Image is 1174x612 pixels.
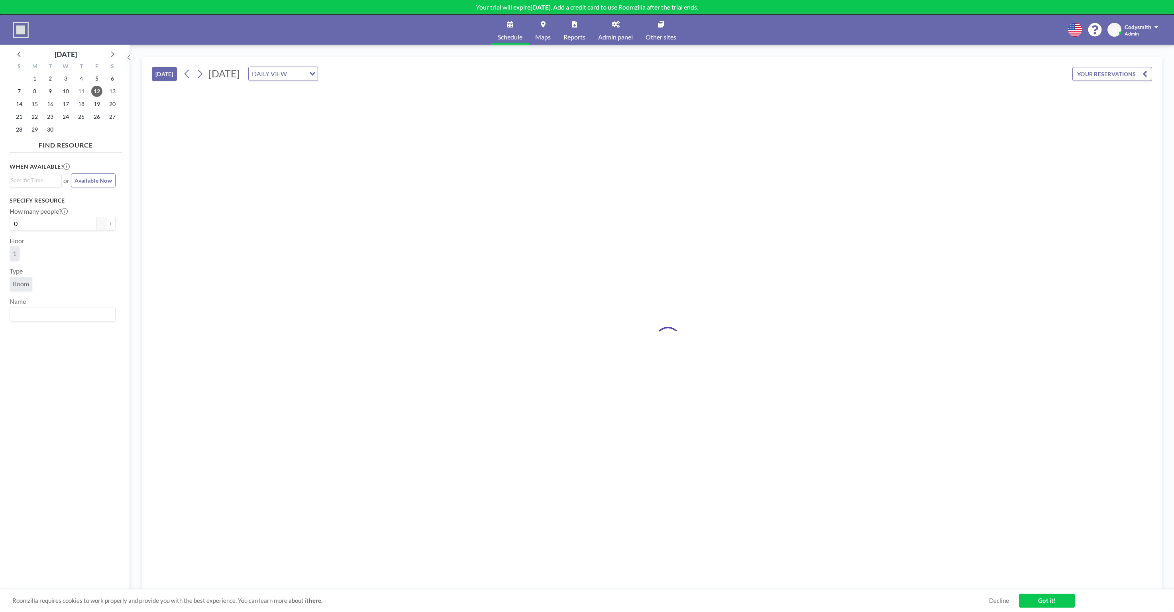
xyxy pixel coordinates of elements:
[10,297,26,305] label: Name
[10,138,122,149] h4: FIND RESOURCE
[557,15,592,45] a: Reports
[63,177,69,185] span: or
[530,3,551,11] b: [DATE]
[13,250,16,258] span: 1
[29,73,40,84] span: Monday, September 1, 2025
[14,111,25,122] span: Sunday, September 21, 2025
[10,237,24,245] label: Floor
[96,217,106,230] button: -
[13,280,29,288] span: Room
[107,86,118,97] span: Saturday, September 13, 2025
[107,98,118,110] span: Saturday, September 20, 2025
[208,67,240,79] span: [DATE]
[289,69,304,79] input: Search for option
[491,15,529,45] a: Schedule
[43,62,58,72] div: T
[60,98,71,110] span: Wednesday, September 17, 2025
[10,197,116,204] h3: Specify resource
[592,15,639,45] a: Admin panel
[29,98,40,110] span: Monday, September 15, 2025
[106,217,116,230] button: +
[563,34,585,40] span: Reports
[529,15,557,45] a: Maps
[14,124,25,135] span: Sunday, September 28, 2025
[76,86,87,97] span: Thursday, September 11, 2025
[107,111,118,122] span: Saturday, September 27, 2025
[45,86,56,97] span: Tuesday, September 9, 2025
[29,111,40,122] span: Monday, September 22, 2025
[11,176,57,185] input: Search for option
[12,62,27,72] div: S
[75,177,112,184] span: Available Now
[45,73,56,84] span: Tuesday, September 2, 2025
[249,67,318,81] div: Search for option
[11,309,111,319] input: Search for option
[76,111,87,122] span: Thursday, September 25, 2025
[45,98,56,110] span: Tuesday, September 16, 2025
[45,111,56,122] span: Tuesday, September 23, 2025
[91,73,102,84] span: Friday, September 5, 2025
[71,173,116,187] button: Available Now
[91,86,102,97] span: Friday, September 12, 2025
[58,62,74,72] div: W
[250,69,289,79] span: DAILY VIEW
[152,67,177,81] button: [DATE]
[10,174,61,186] div: Search for option
[1125,31,1139,37] span: Admin
[91,98,102,110] span: Friday, September 19, 2025
[76,73,87,84] span: Thursday, September 4, 2025
[60,73,71,84] span: Wednesday, September 3, 2025
[14,86,25,97] span: Sunday, September 7, 2025
[498,34,522,40] span: Schedule
[598,34,633,40] span: Admin panel
[1019,594,1075,608] a: Got it!
[12,597,989,604] span: Roomzilla requires cookies to work properly and provide you with the best experience. You can lea...
[29,124,40,135] span: Monday, September 29, 2025
[27,62,43,72] div: M
[639,15,683,45] a: Other sites
[10,207,68,215] label: How many people?
[73,62,89,72] div: T
[13,22,29,38] img: organization-logo
[60,111,71,122] span: Wednesday, September 24, 2025
[91,111,102,122] span: Friday, September 26, 2025
[29,86,40,97] span: Monday, September 8, 2025
[14,98,25,110] span: Sunday, September 14, 2025
[45,124,56,135] span: Tuesday, September 30, 2025
[60,86,71,97] span: Wednesday, September 10, 2025
[10,267,23,275] label: Type
[55,49,77,60] div: [DATE]
[646,34,676,40] span: Other sites
[76,98,87,110] span: Thursday, September 18, 2025
[989,597,1009,604] a: Decline
[10,307,115,321] div: Search for option
[1125,24,1151,30] span: Codysmith
[1113,26,1116,33] span: C
[1072,67,1152,81] button: YOUR RESERVATIONS
[309,597,322,604] a: here.
[104,62,120,72] div: S
[89,62,104,72] div: F
[107,73,118,84] span: Saturday, September 6, 2025
[535,34,551,40] span: Maps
